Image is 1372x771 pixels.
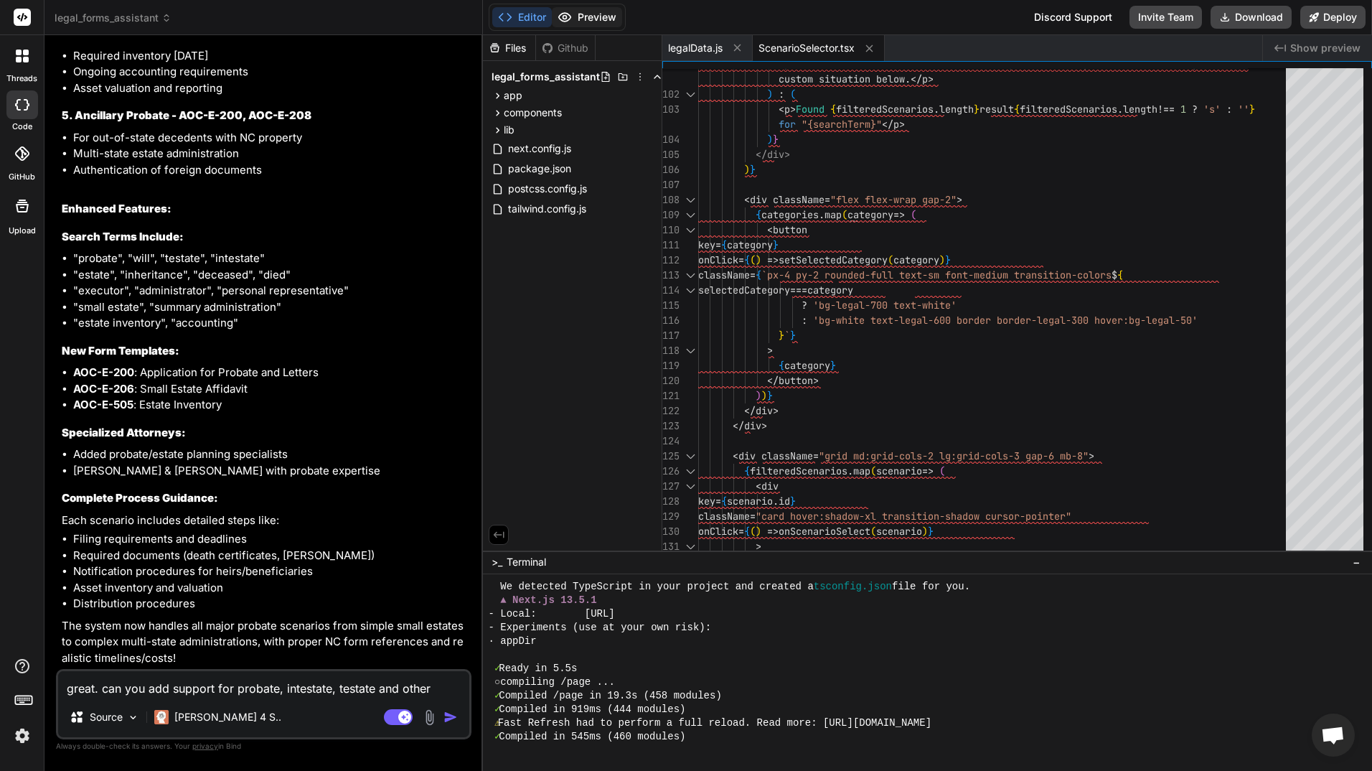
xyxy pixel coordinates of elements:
[899,118,905,131] span: >
[939,253,945,266] span: )
[928,525,934,538] span: }
[62,202,171,215] strong: Enhanced Features:
[922,73,928,85] span: p
[733,419,744,432] span: </
[62,230,184,243] strong: Search Terms Include:
[662,328,680,343] div: 117
[761,268,1048,281] span: `px-4 py-2 rounded-full text-sm font-medium transi
[830,103,836,116] span: {
[1290,41,1361,55] span: Show preview
[876,464,922,477] span: scenario
[62,618,469,667] p: The system now handles all major probate scenarios from simple small estates to complex multi-sta...
[1157,103,1175,116] span: !==
[489,607,615,621] span: - Local: [URL]
[790,329,796,342] span: }
[761,480,779,492] span: div
[662,102,680,117] div: 103
[767,253,779,266] span: =>
[73,80,469,97] li: Asset valuation and reporting
[12,121,32,133] label: code
[507,200,588,218] span: tailwind.config.js
[830,359,836,372] span: }
[1117,268,1123,281] span: {
[500,580,813,594] span: We detected TypeScript in your project and created a
[1112,268,1117,281] span: $
[73,447,469,463] li: Added probate/estate planning specialists
[744,193,750,206] span: <
[55,11,171,25] span: legal_forms_assistant
[1192,103,1198,116] span: ?
[1238,103,1249,116] span: ''
[662,162,680,177] div: 106
[934,103,939,116] span: .
[73,531,469,548] li: Filing requirements and deadlines
[499,703,685,716] span: Compiled in 919ms (444 modules)
[552,7,622,27] button: Preview
[662,268,680,283] div: 113
[756,540,761,553] span: >
[1312,714,1355,757] div: Open chat
[504,106,562,120] span: components
[421,709,438,726] img: attachment
[790,284,807,296] span: ===
[1025,6,1121,29] div: Discord Support
[945,253,951,266] span: }
[767,133,773,146] span: )
[939,103,974,116] span: length
[905,73,922,85] span: .</
[73,463,469,480] li: [PERSON_NAME] & [PERSON_NAME] with probate expertise
[507,180,588,197] span: postcss.config.js
[744,419,761,432] span: div
[662,238,680,253] div: 111
[494,730,499,744] span: ✓
[662,177,680,192] div: 107
[830,193,957,206] span: "flex flex-wrap gap-2"
[662,283,680,298] div: 114
[756,389,761,402] span: )
[779,103,784,116] span: <
[779,329,784,342] span: }
[9,225,36,237] label: Upload
[911,208,916,221] span: (
[73,299,469,316] li: "small estate", "summary administration"
[750,193,824,206] span: div className
[761,419,767,432] span: >
[893,253,939,266] span: category
[492,555,502,569] span: >_
[790,103,796,116] span: >
[492,7,552,27] button: Editor
[750,253,756,266] span: (
[681,223,700,238] div: Click to collapse the range.
[681,192,700,207] div: Click to collapse the range.
[73,130,469,146] li: For out-of-state decedents with NC property
[507,160,573,177] span: package.json
[767,344,773,357] span: >
[681,283,700,298] div: Click to collapse the range.
[1089,449,1094,462] span: >
[1300,6,1366,29] button: Deploy
[790,88,796,101] span: (
[662,434,680,449] div: 124
[744,525,750,538] span: {
[756,148,767,161] span: </
[494,676,500,689] span: ○
[662,313,680,328] div: 116
[127,711,139,724] img: Pick Models
[876,525,922,538] span: scenario
[6,73,37,85] label: threads
[662,449,680,464] div: 125
[443,710,458,724] img: icon
[62,491,218,505] strong: Complete Process Guidance:
[662,373,680,388] div: 120
[154,710,169,724] img: Claude 4 Sonnet
[662,132,680,147] div: 104
[1048,268,1112,281] span: tion-colors
[813,374,819,387] span: >
[62,426,186,439] strong: Specialized Attorneys:
[698,284,790,296] span: selectedCategory
[662,147,680,162] div: 105
[773,238,779,251] span: }
[500,594,596,607] span: ▲ Next.js 13.5.1
[756,404,773,417] span: div
[756,480,761,492] span: <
